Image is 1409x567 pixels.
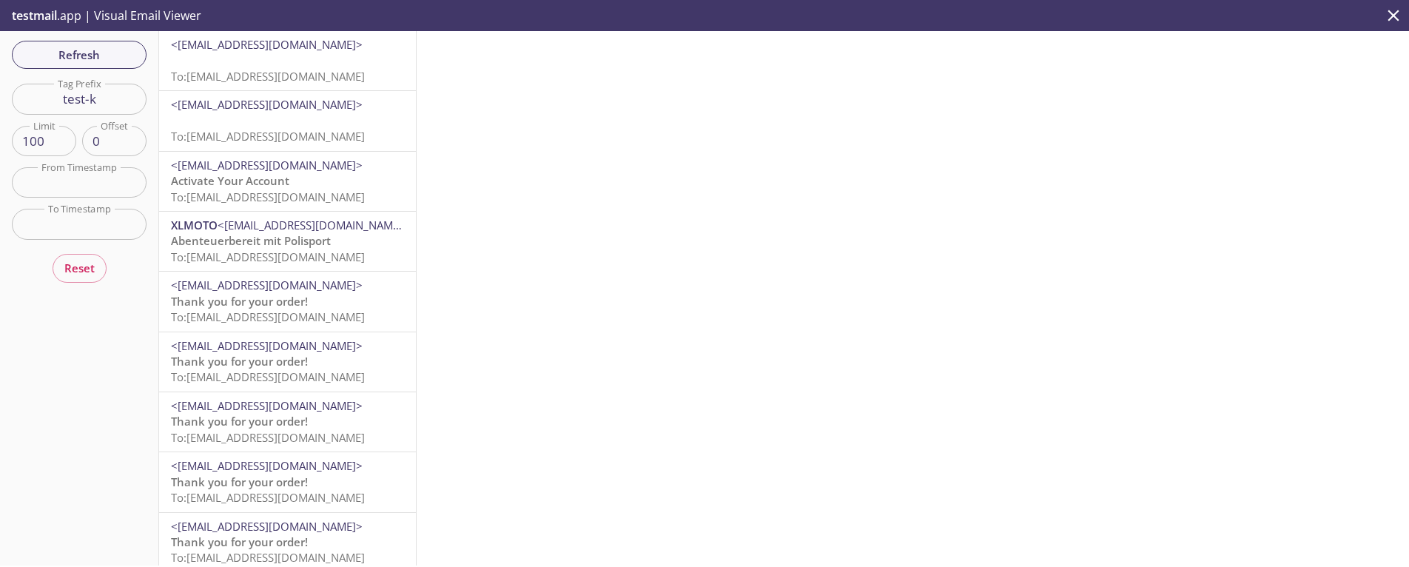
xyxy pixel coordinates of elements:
[24,45,135,64] span: Refresh
[171,338,363,353] span: <[EMAIL_ADDRESS][DOMAIN_NAME]>
[171,430,365,445] span: To: [EMAIL_ADDRESS][DOMAIN_NAME]
[12,41,147,69] button: Refresh
[171,189,365,204] span: To: [EMAIL_ADDRESS][DOMAIN_NAME]
[159,212,416,271] div: XLMOTO<[EMAIL_ADDRESS][DOMAIN_NAME]>Abenteuerbereit mit PolisportTo:[EMAIL_ADDRESS][DOMAIN_NAME]
[171,69,365,84] span: To: [EMAIL_ADDRESS][DOMAIN_NAME]
[171,354,308,369] span: Thank you for your order!
[171,294,308,309] span: Thank you for your order!
[159,31,416,90] div: <[EMAIL_ADDRESS][DOMAIN_NAME]>To:[EMAIL_ADDRESS][DOMAIN_NAME]
[171,129,365,144] span: To: [EMAIL_ADDRESS][DOMAIN_NAME]
[12,7,57,24] span: testmail
[159,91,416,150] div: <[EMAIL_ADDRESS][DOMAIN_NAME]>To:[EMAIL_ADDRESS][DOMAIN_NAME]
[218,218,409,232] span: <[EMAIL_ADDRESS][DOMAIN_NAME]>
[171,249,365,264] span: To: [EMAIL_ADDRESS][DOMAIN_NAME]
[159,392,416,452] div: <[EMAIL_ADDRESS][DOMAIN_NAME]>Thank you for your order!To:[EMAIL_ADDRESS][DOMAIN_NAME]
[171,534,308,549] span: Thank you for your order!
[171,490,365,505] span: To: [EMAIL_ADDRESS][DOMAIN_NAME]
[171,458,363,473] span: <[EMAIL_ADDRESS][DOMAIN_NAME]>
[171,550,365,565] span: To: [EMAIL_ADDRESS][DOMAIN_NAME]
[171,158,363,172] span: <[EMAIL_ADDRESS][DOMAIN_NAME]>
[159,332,416,392] div: <[EMAIL_ADDRESS][DOMAIN_NAME]>Thank you for your order!To:[EMAIL_ADDRESS][DOMAIN_NAME]
[159,272,416,331] div: <[EMAIL_ADDRESS][DOMAIN_NAME]>Thank you for your order!To:[EMAIL_ADDRESS][DOMAIN_NAME]
[171,278,363,292] span: <[EMAIL_ADDRESS][DOMAIN_NAME]>
[171,233,331,248] span: Abenteuerbereit mit Polisport
[53,254,107,282] button: Reset
[171,369,365,384] span: To: [EMAIL_ADDRESS][DOMAIN_NAME]
[171,218,218,232] span: XLMOTO
[159,152,416,211] div: <[EMAIL_ADDRESS][DOMAIN_NAME]>Activate Your AccountTo:[EMAIL_ADDRESS][DOMAIN_NAME]
[171,398,363,413] span: <[EMAIL_ADDRESS][DOMAIN_NAME]>
[171,37,363,52] span: <[EMAIL_ADDRESS][DOMAIN_NAME]>
[159,452,416,511] div: <[EMAIL_ADDRESS][DOMAIN_NAME]>Thank you for your order!To:[EMAIL_ADDRESS][DOMAIN_NAME]
[171,173,289,188] span: Activate Your Account
[171,309,365,324] span: To: [EMAIL_ADDRESS][DOMAIN_NAME]
[171,474,308,489] span: Thank you for your order!
[171,97,363,112] span: <[EMAIL_ADDRESS][DOMAIN_NAME]>
[171,519,363,534] span: <[EMAIL_ADDRESS][DOMAIN_NAME]>
[64,258,95,278] span: Reset
[171,414,308,429] span: Thank you for your order!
